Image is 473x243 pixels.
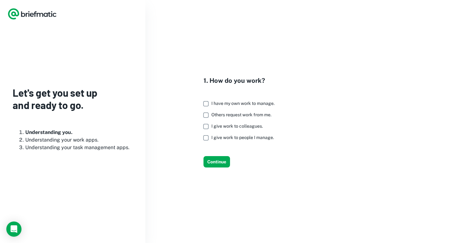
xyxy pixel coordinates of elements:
[25,136,133,144] li: Understanding your work apps.
[211,101,275,106] span: I have my own work to manage.
[25,129,72,135] b: Understanding you.
[25,144,133,151] li: Understanding your task management apps.
[211,124,263,129] span: I give work to colleagues.
[211,135,274,140] span: I give work to people I manage.
[6,222,21,237] div: Load Chat
[203,76,280,85] h4: 1. How do you work?
[211,112,271,117] span: Others request work from me.
[13,87,133,111] h3: Let's get you set up and ready to go.
[203,156,230,167] button: Continue
[8,8,57,20] a: Logo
